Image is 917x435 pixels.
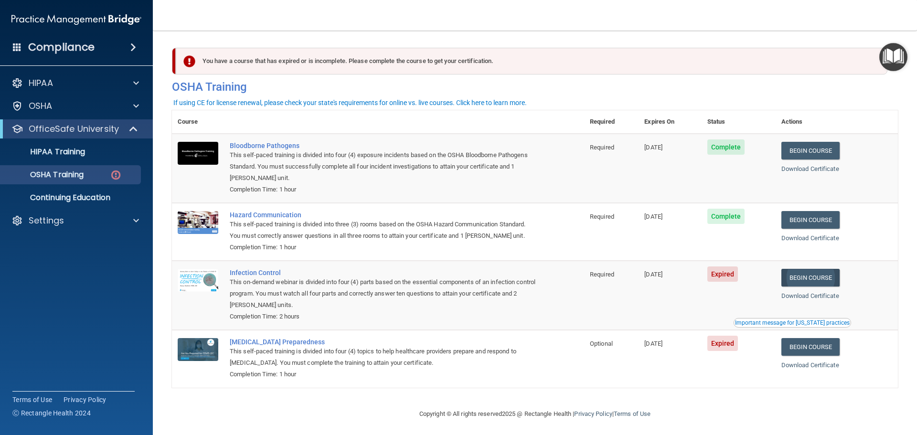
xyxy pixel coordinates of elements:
a: [MEDICAL_DATA] Preparedness [230,338,536,346]
img: PMB logo [11,10,141,29]
th: Required [584,110,639,134]
p: HIPAA [29,77,53,89]
button: If using CE for license renewal, please check your state's requirements for online vs. live cours... [172,98,528,107]
div: Completion Time: 1 hour [230,184,536,195]
span: [DATE] [644,271,662,278]
a: Download Certificate [781,165,839,172]
a: Terms of Use [12,395,52,404]
th: Course [172,110,224,134]
img: exclamation-circle-solid-danger.72ef9ffc.png [183,55,195,67]
a: Privacy Policy [574,410,612,417]
a: Hazard Communication [230,211,536,219]
a: Begin Course [781,211,840,229]
th: Expires On [639,110,701,134]
span: Expired [707,266,738,282]
button: Open Resource Center [879,43,907,71]
h4: Compliance [28,41,95,54]
div: You have a course that has expired or is incomplete. Please complete the course to get your certi... [176,48,887,74]
div: This on-demand webinar is divided into four (4) parts based on the essential components of an inf... [230,276,536,311]
div: This self-paced training is divided into three (3) rooms based on the OSHA Hazard Communication S... [230,219,536,242]
a: Download Certificate [781,234,839,242]
button: Read this if you are a dental practitioner in the state of CA [734,318,851,328]
span: [DATE] [644,213,662,220]
p: HIPAA Training [6,147,85,157]
a: HIPAA [11,77,139,89]
a: Begin Course [781,338,840,356]
a: Bloodborne Pathogens [230,142,536,149]
img: danger-circle.6113f641.png [110,169,122,181]
th: Actions [776,110,898,134]
a: Download Certificate [781,361,839,369]
a: Download Certificate [781,292,839,299]
span: Required [590,144,614,151]
span: Required [590,213,614,220]
p: Continuing Education [6,193,137,202]
span: Required [590,271,614,278]
div: If using CE for license renewal, please check your state's requirements for online vs. live cours... [173,99,527,106]
span: Ⓒ Rectangle Health 2024 [12,408,91,418]
span: [DATE] [644,144,662,151]
a: Begin Course [781,269,840,286]
span: [DATE] [644,340,662,347]
a: OfficeSafe University [11,123,139,135]
p: OSHA [29,100,53,112]
span: Expired [707,336,738,351]
p: OfficeSafe University [29,123,119,135]
a: Begin Course [781,142,840,159]
a: OSHA [11,100,139,112]
div: Completion Time: 1 hour [230,369,536,380]
a: Privacy Policy [64,395,107,404]
span: Complete [707,209,745,224]
span: Complete [707,139,745,155]
span: Optional [590,340,613,347]
div: This self-paced training is divided into four (4) exposure incidents based on the OSHA Bloodborne... [230,149,536,184]
h4: OSHA Training [172,80,898,94]
a: Infection Control [230,269,536,276]
th: Status [702,110,776,134]
p: Settings [29,215,64,226]
div: Copyright © All rights reserved 2025 @ Rectangle Health | | [361,399,709,429]
div: Completion Time: 2 hours [230,311,536,322]
a: Settings [11,215,139,226]
div: Important message for [US_STATE] practices [735,320,850,326]
p: OSHA Training [6,170,84,180]
div: This self-paced training is divided into four (4) topics to help healthcare providers prepare and... [230,346,536,369]
a: Terms of Use [614,410,650,417]
div: Completion Time: 1 hour [230,242,536,253]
